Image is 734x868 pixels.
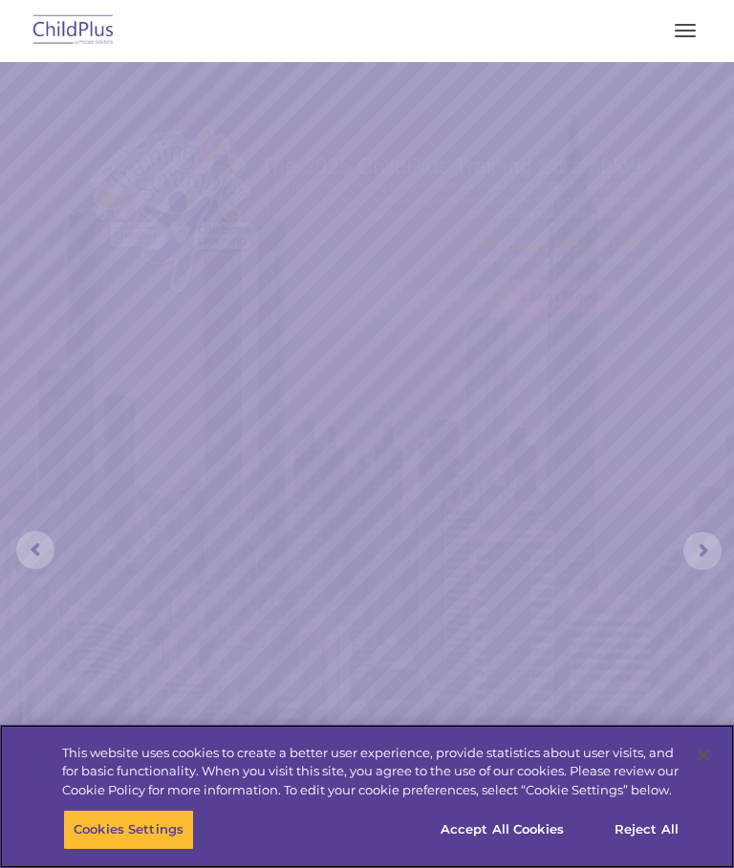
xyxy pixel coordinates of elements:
button: Cookies Settings [63,809,194,849]
button: Accept All Cookies [430,809,574,849]
img: ChildPlus by Procare Solutions [29,9,119,53]
button: Reject All [587,809,706,849]
button: Close [682,734,724,776]
div: This website uses cookies to create a better user experience, provide statistics about user visit... [62,744,682,800]
a: Learn More [498,280,619,312]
